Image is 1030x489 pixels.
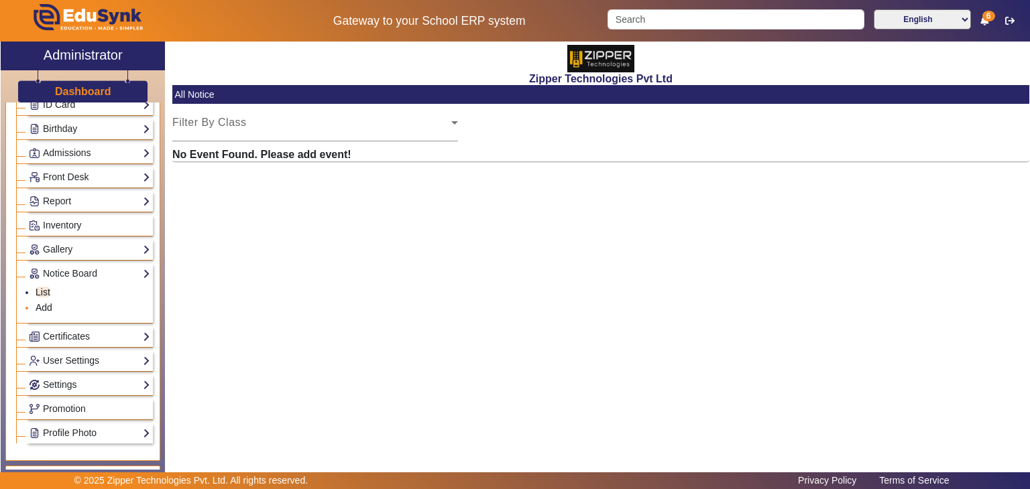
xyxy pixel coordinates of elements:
[55,85,111,98] h3: Dashboard
[54,84,112,98] a: Dashboard
[29,401,150,417] a: Promotion
[608,9,864,29] input: Search
[265,14,593,28] h5: Gateway to your School ERP system
[172,148,1029,161] h6: No Event Found. Please add event!
[44,47,123,63] h2: Administrator
[872,472,956,489] a: Terms of Service
[172,72,1029,85] h2: Zipper Technologies Pvt Ltd
[74,474,308,488] p: © 2025 Zipper Technologies Pvt. Ltd. All rights reserved.
[43,403,86,414] span: Promotion
[982,11,995,21] span: 6
[36,287,50,297] a: List
[172,117,247,128] mat-label: Filter By Class
[567,45,634,72] img: 36227e3f-cbf6-4043-b8fc-b5c5f2957d0a
[43,220,82,230] span: Inventory
[172,120,451,136] span: Select Class
[30,404,40,414] img: Branchoperations.png
[30,220,40,230] img: Inventory.png
[172,85,1029,104] mat-card-header: All Notice
[1,42,165,70] a: Administrator
[36,302,52,313] a: Add
[29,218,150,233] a: Inventory
[791,472,863,489] a: Privacy Policy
